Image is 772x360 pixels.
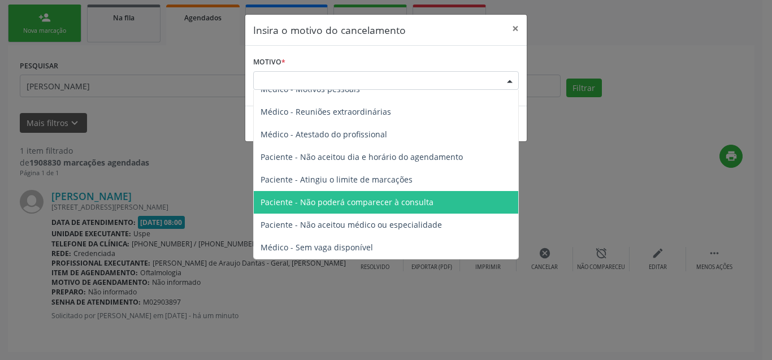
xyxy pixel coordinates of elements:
label: Motivo [253,54,285,71]
span: Paciente - Atingiu o limite de marcações [261,174,413,185]
h5: Insira o motivo do cancelamento [253,23,406,37]
span: Médico - Reuniões extraordinárias [261,106,391,117]
span: Médico - Sem vaga disponível [261,242,373,253]
span: Paciente - Não aceitou dia e horário do agendamento [261,151,463,162]
span: Paciente - Não aceitou médico ou especialidade [261,219,442,230]
span: Paciente - Não poderá comparecer à consulta [261,197,433,207]
span: Médico - Atestado do profissional [261,129,387,140]
button: Close [504,15,527,42]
